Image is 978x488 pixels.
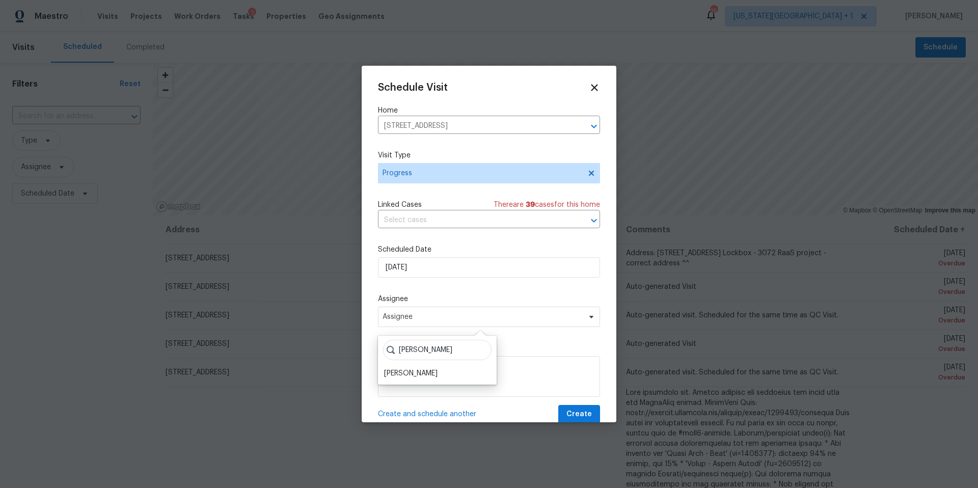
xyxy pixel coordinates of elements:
button: Open [587,213,601,228]
label: Scheduled Date [378,245,600,255]
input: Enter in an address [378,118,572,134]
label: Visit Type [378,150,600,160]
button: Open [587,119,601,133]
label: Assignee [378,294,600,304]
input: Select cases [378,212,572,228]
span: Linked Cases [378,200,422,210]
span: Close [589,82,600,93]
span: 39 [526,201,535,208]
span: Create and schedule another [378,409,476,419]
div: [PERSON_NAME] [384,368,438,378]
span: Create [566,408,592,421]
span: Schedule Visit [378,83,448,93]
button: Create [558,405,600,424]
span: Progress [383,168,581,178]
label: Home [378,105,600,116]
input: M/D/YYYY [378,257,600,278]
span: Assignee [383,313,582,321]
span: There are case s for this home [494,200,600,210]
